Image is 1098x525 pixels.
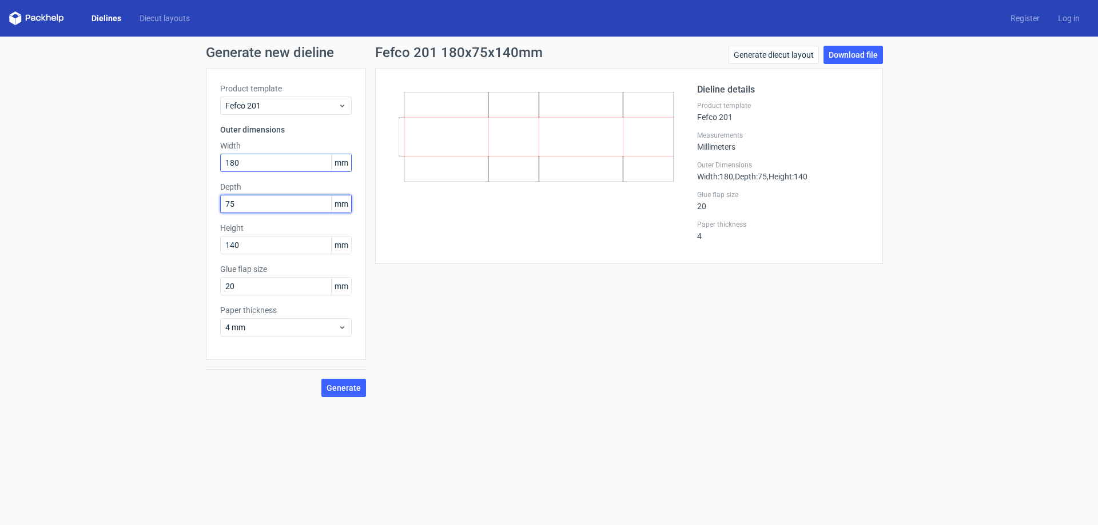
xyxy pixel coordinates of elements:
[697,161,869,170] label: Outer Dimensions
[697,220,869,229] label: Paper thickness
[1049,13,1089,24] a: Log in
[321,379,366,397] button: Generate
[1001,13,1049,24] a: Register
[375,46,543,59] h1: Fefco 201 180x75x140mm
[225,322,338,333] span: 4 mm
[697,131,869,140] label: Measurements
[206,46,892,59] h1: Generate new dieline
[697,220,869,241] div: 4
[220,181,352,193] label: Depth
[733,172,767,181] span: , Depth : 75
[130,13,199,24] a: Diecut layouts
[220,263,352,275] label: Glue flap size
[767,172,807,181] span: , Height : 140
[697,83,869,97] h2: Dieline details
[697,172,733,181] span: Width : 180
[220,83,352,94] label: Product template
[697,101,869,122] div: Fefco 201
[697,101,869,110] label: Product template
[697,131,869,151] div: Millimeters
[697,190,869,199] label: Glue flap size
[331,278,351,295] span: mm
[220,222,352,234] label: Height
[220,140,352,151] label: Width
[220,304,352,316] label: Paper thickness
[729,46,819,64] a: Generate diecut layout
[82,13,130,24] a: Dielines
[697,190,869,211] div: 20
[327,384,361,392] span: Generate
[220,124,352,135] h3: Outer dimensions
[331,195,351,213] span: mm
[823,46,883,64] a: Download file
[225,100,338,111] span: Fefco 201
[331,237,351,254] span: mm
[331,154,351,171] span: mm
